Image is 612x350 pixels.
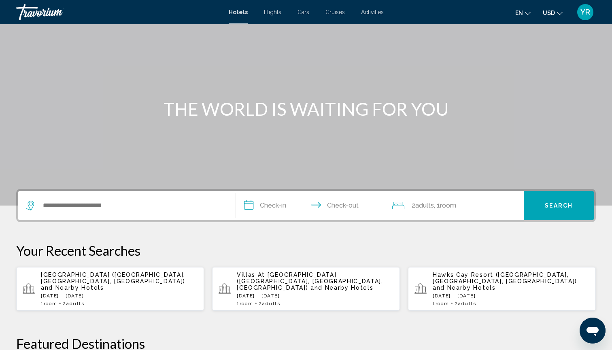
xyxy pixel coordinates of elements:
[325,9,345,15] a: Cruises
[41,293,198,299] p: [DATE] - [DATE]
[433,284,496,291] span: and Nearby Hotels
[580,8,590,16] span: YR
[408,267,596,311] button: Hawks Cay Resort ([GEOGRAPHIC_DATA], [GEOGRAPHIC_DATA], [GEOGRAPHIC_DATA]) and Nearby Hotels[DATE...
[16,242,596,259] p: Your Recent Searches
[16,4,221,20] a: Travorium
[433,293,589,299] p: [DATE] - [DATE]
[229,9,248,15] a: Hotels
[262,301,280,306] span: Adults
[44,301,57,306] span: Room
[237,293,393,299] p: [DATE] - [DATE]
[63,301,84,306] span: 2
[18,191,594,220] div: Search widget
[455,301,476,306] span: 2
[310,284,374,291] span: and Nearby Hotels
[41,284,104,291] span: and Nearby Hotels
[41,301,57,306] span: 1
[434,200,456,211] span: , 1
[240,301,253,306] span: Room
[297,9,309,15] a: Cars
[154,98,458,119] h1: THE WORLD IS WAITING FOR YOU
[415,202,434,209] span: Adults
[66,301,84,306] span: Adults
[575,4,596,21] button: User Menu
[524,191,594,220] button: Search
[237,301,253,306] span: 1
[259,301,280,306] span: 2
[580,318,606,344] iframe: Button to launch messaging window
[458,301,476,306] span: Adults
[543,7,563,19] button: Change currency
[543,10,555,16] span: USD
[515,7,531,19] button: Change language
[433,301,449,306] span: 1
[433,272,577,284] span: Hawks Cay Resort ([GEOGRAPHIC_DATA], [GEOGRAPHIC_DATA], [GEOGRAPHIC_DATA])
[16,267,204,311] button: [GEOGRAPHIC_DATA] ([GEOGRAPHIC_DATA], [GEOGRAPHIC_DATA], [GEOGRAPHIC_DATA]) and Nearby Hotels[DAT...
[545,203,573,209] span: Search
[237,272,383,291] span: Villas At [GEOGRAPHIC_DATA] ([GEOGRAPHIC_DATA], [GEOGRAPHIC_DATA], [GEOGRAPHIC_DATA])
[264,9,281,15] a: Flights
[515,10,523,16] span: en
[236,191,384,220] button: Check in and out dates
[440,202,456,209] span: Room
[212,267,400,311] button: Villas At [GEOGRAPHIC_DATA] ([GEOGRAPHIC_DATA], [GEOGRAPHIC_DATA], [GEOGRAPHIC_DATA]) and Nearby ...
[412,200,434,211] span: 2
[41,272,185,284] span: [GEOGRAPHIC_DATA] ([GEOGRAPHIC_DATA], [GEOGRAPHIC_DATA], [GEOGRAPHIC_DATA])
[384,191,524,220] button: Travelers: 2 adults, 0 children
[436,301,449,306] span: Room
[361,9,384,15] a: Activities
